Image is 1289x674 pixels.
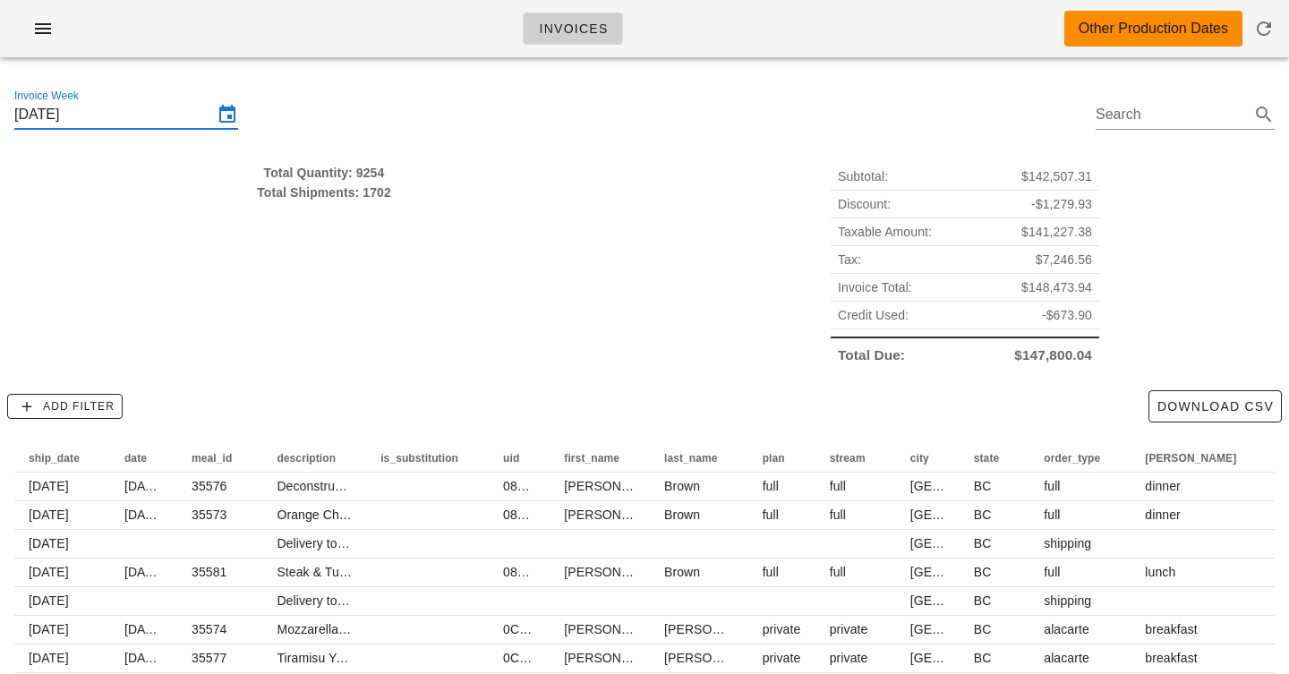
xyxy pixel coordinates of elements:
[1044,479,1060,493] span: full
[124,622,165,636] span: [DATE]
[29,622,69,636] span: [DATE]
[1042,305,1092,325] span: -$673.90
[664,651,768,665] span: [PERSON_NAME]
[896,444,960,473] th: city: Not sorted. Activate to sort ascending.
[1148,390,1282,422] button: Download CSV
[1079,18,1228,39] div: Other Production Dates
[838,250,861,269] span: Tax:
[564,651,668,665] span: [PERSON_NAME]
[974,452,1000,465] span: state
[503,565,694,579] span: 08HtNpkyZMdaNfog0j35Lis5a8L2
[910,651,1042,665] span: [GEOGRAPHIC_DATA]
[124,651,165,665] span: [DATE]
[564,622,668,636] span: [PERSON_NAME]
[366,444,489,473] th: is_substitution: Not sorted. Activate to sort ascending.
[838,166,888,186] span: Subtotal:
[564,565,668,579] span: [PERSON_NAME]
[830,452,866,465] span: stream
[748,444,815,473] th: plan: Not sorted. Activate to sort ascending.
[910,508,1042,522] span: [GEOGRAPHIC_DATA]
[15,398,115,414] span: Add Filter
[564,452,619,465] span: first_name
[838,222,932,242] span: Taxable Amount:
[838,194,891,214] span: Discount:
[1145,479,1181,493] span: dinner
[14,163,634,183] div: Total Quantity: 9254
[277,565,450,579] span: Steak & Turmeric Potato Salad
[974,479,992,493] span: BC
[192,452,232,465] span: meal_id
[503,651,717,665] span: 0CPbjXnbm9gzHBT5WGOR4twSxIg1
[1021,166,1092,186] span: $142,507.31
[564,508,668,522] span: [PERSON_NAME]
[830,508,846,522] span: full
[1157,399,1274,414] span: Download CSV
[974,622,992,636] span: BC
[1044,536,1091,550] span: shipping
[29,565,69,579] span: [DATE]
[192,508,226,522] span: 35573
[1014,346,1092,365] span: $147,800.04
[1036,250,1092,269] span: $7,246.56
[29,536,69,550] span: [DATE]
[550,444,650,473] th: first_name: Not sorted. Activate to sort ascending.
[974,565,992,579] span: BC
[192,479,226,493] span: 35576
[124,565,165,579] span: [DATE]
[830,479,846,493] span: full
[124,479,165,493] span: [DATE]
[763,565,779,579] span: full
[14,444,110,473] th: ship_date: Not sorted. Activate to sort ascending.
[910,622,1042,636] span: [GEOGRAPHIC_DATA]
[523,13,623,45] a: Invoices
[1044,565,1060,579] span: full
[277,593,536,608] span: Delivery to [GEOGRAPHIC_DATA] (V5N 1R4)
[974,593,992,608] span: BC
[763,622,801,636] span: private
[1029,444,1131,473] th: order_type: Not sorted. Activate to sort ascending.
[14,90,79,103] label: Invoice Week
[830,622,868,636] span: private
[1044,593,1091,608] span: shipping
[664,452,718,465] span: last_name
[664,508,700,522] span: Brown
[29,651,69,665] span: [DATE]
[192,622,226,636] span: 35574
[763,651,801,665] span: private
[503,479,694,493] span: 08HtNpkyZMdaNfog0j35Lis5a8L2
[910,452,929,465] span: city
[192,565,226,579] span: 35581
[664,479,700,493] span: Brown
[1145,508,1181,522] span: dinner
[29,479,69,493] span: [DATE]
[838,277,912,297] span: Invoice Total:
[763,452,785,465] span: plan
[192,651,226,665] span: 35577
[650,444,748,473] th: last_name: Not sorted. Activate to sort ascending.
[1021,277,1092,297] span: $148,473.94
[124,508,165,522] span: [DATE]
[503,452,519,465] span: uid
[277,536,536,550] span: Delivery to [GEOGRAPHIC_DATA] (V5N 1R4)
[1044,508,1060,522] span: full
[1021,222,1092,242] span: $141,227.38
[910,565,1042,579] span: [GEOGRAPHIC_DATA]
[1044,622,1089,636] span: alacarte
[262,444,366,473] th: description: Not sorted. Activate to sort ascending.
[1044,452,1100,465] span: order_type
[1145,565,1175,579] span: lunch
[910,479,1042,493] span: [GEOGRAPHIC_DATA]
[960,444,1030,473] th: state: Not sorted. Activate to sort ascending.
[974,651,992,665] span: BC
[124,452,147,465] span: date
[14,183,634,202] div: Total Shipments: 1702
[1031,194,1092,214] span: -$1,279.93
[974,508,992,522] span: BC
[489,444,550,473] th: uid: Not sorted. Activate to sort ascending.
[110,444,177,473] th: date: Not sorted. Activate to sort ascending.
[503,622,717,636] span: 0CPbjXnbm9gzHBT5WGOR4twSxIg1
[29,452,80,465] span: ship_date
[1145,452,1236,465] span: [PERSON_NAME]
[838,346,905,365] span: Total Due:
[7,394,123,419] button: Add Filter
